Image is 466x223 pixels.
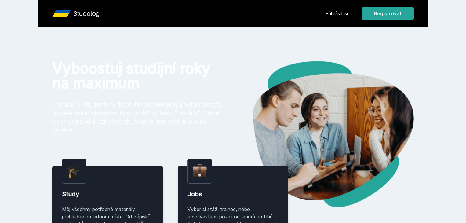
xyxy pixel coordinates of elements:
h1: Vyboostuj studijní roky na maximum [52,61,223,90]
a: Přihlásit se [325,10,350,17]
div: Study [62,190,153,198]
img: graduation-cap.png [67,164,81,178]
button: Registrovat [362,7,414,20]
div: Jobs [187,190,279,198]
img: briefcase.png [193,163,207,178]
p: Usnadni si studentský život. Na nic nečekej a vyber si stáž, trainee nebo absolvestkou pozici od ... [52,100,223,134]
img: hero.png [233,61,414,207]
